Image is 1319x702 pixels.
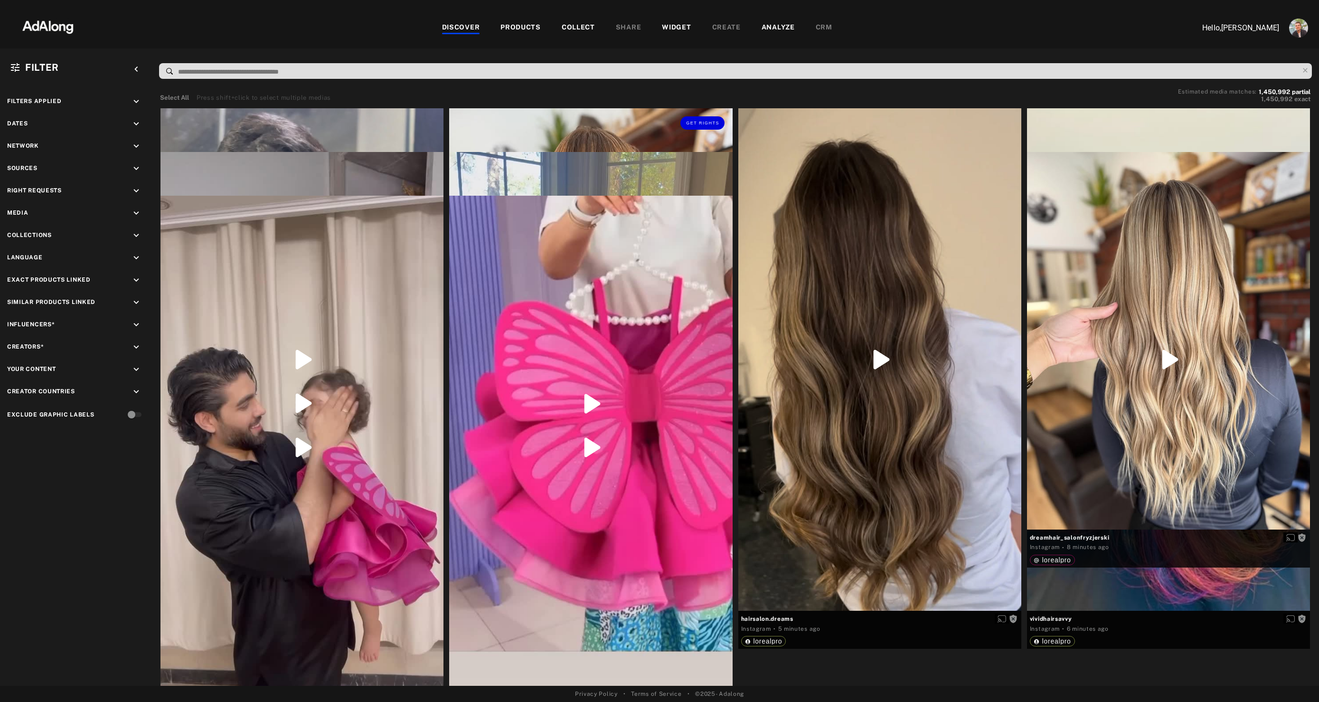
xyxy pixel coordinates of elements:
[7,232,52,238] span: Collections
[745,638,782,645] div: lorealpro
[131,342,141,352] i: keyboard_arrow_down
[160,93,189,103] button: Select All
[6,12,90,40] img: 63233d7d88ed69de3c212112c67096b6.png
[712,22,741,34] div: CREATE
[616,22,641,34] div: SHARE
[131,186,141,196] i: keyboard_arrow_down
[442,22,480,34] div: DISCOVER
[131,163,141,174] i: keyboard_arrow_down
[7,321,55,328] span: Influencers*
[1030,615,1307,623] span: vividhairsavvy
[741,625,771,633] div: Instagram
[131,297,141,308] i: keyboard_arrow_down
[1067,626,1109,632] time: 2025-10-14T15:45:11.000Z
[131,387,141,397] i: keyboard_arrow_down
[1184,22,1279,34] p: Hello, [PERSON_NAME]
[131,320,141,330] i: keyboard_arrow_down
[778,626,820,632] time: 2025-10-14T15:45:16.000Z
[1283,614,1298,624] button: Enable diffusion on this media
[131,364,141,375] i: keyboard_arrow_down
[816,22,832,34] div: CRM
[7,254,43,261] span: Language
[7,142,39,149] span: Network
[7,209,28,216] span: Media
[1178,95,1310,104] button: 1,450,992exact
[131,275,141,285] i: keyboard_arrow_down
[695,690,744,698] span: © 2025 - Adalong
[131,96,141,107] i: keyboard_arrow_down
[7,299,95,305] span: Similar Products Linked
[500,22,541,34] div: PRODUCTS
[1042,637,1071,645] span: lorealpro
[1289,19,1308,38] img: ACg8ocLjEk1irI4XXb49MzUGwa4F_C3PpCyg-3CPbiuLEZrYEA=s96-c
[688,690,690,698] span: •
[1261,95,1292,103] span: 1,450,992
[7,187,62,194] span: Right Requests
[131,208,141,218] i: keyboard_arrow_down
[131,141,141,152] i: keyboard_arrow_down
[7,343,44,350] span: Creators*
[575,690,618,698] a: Privacy Policy
[7,120,28,127] span: Dates
[631,690,681,698] a: Terms of Service
[1298,615,1306,622] span: Rights not requested
[131,253,141,263] i: keyboard_arrow_down
[686,121,719,125] span: Get rights
[7,276,91,283] span: Exact Products Linked
[1287,16,1310,40] button: Account settings
[1030,625,1060,633] div: Instagram
[197,93,331,103] div: Press shift+click to select multiple medias
[741,615,1018,623] span: hairsalon.dreams
[623,690,626,698] span: •
[1259,90,1310,95] button: 1,450,992partial
[7,410,94,419] div: Exclude Graphic Labels
[7,366,56,372] span: Your Content
[7,388,75,395] span: Creator Countries
[1062,625,1065,633] span: ·
[562,22,595,34] div: COLLECT
[1034,638,1071,645] div: lorealpro
[131,64,141,75] i: keyboard_arrow_left
[762,22,795,34] div: ANALYZE
[1178,88,1257,95] span: Estimated media matches:
[7,165,38,171] span: Sources
[1009,615,1018,622] span: Rights not requested
[7,98,62,104] span: Filters applied
[995,614,1009,624] button: Enable diffusion on this media
[131,230,141,241] i: keyboard_arrow_down
[754,637,782,645] span: lorealpro
[773,625,776,633] span: ·
[680,116,724,130] button: Get rights
[131,119,141,129] i: keyboard_arrow_down
[662,22,691,34] div: WIDGET
[25,62,59,73] span: Filter
[1259,88,1290,95] span: 1,450,992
